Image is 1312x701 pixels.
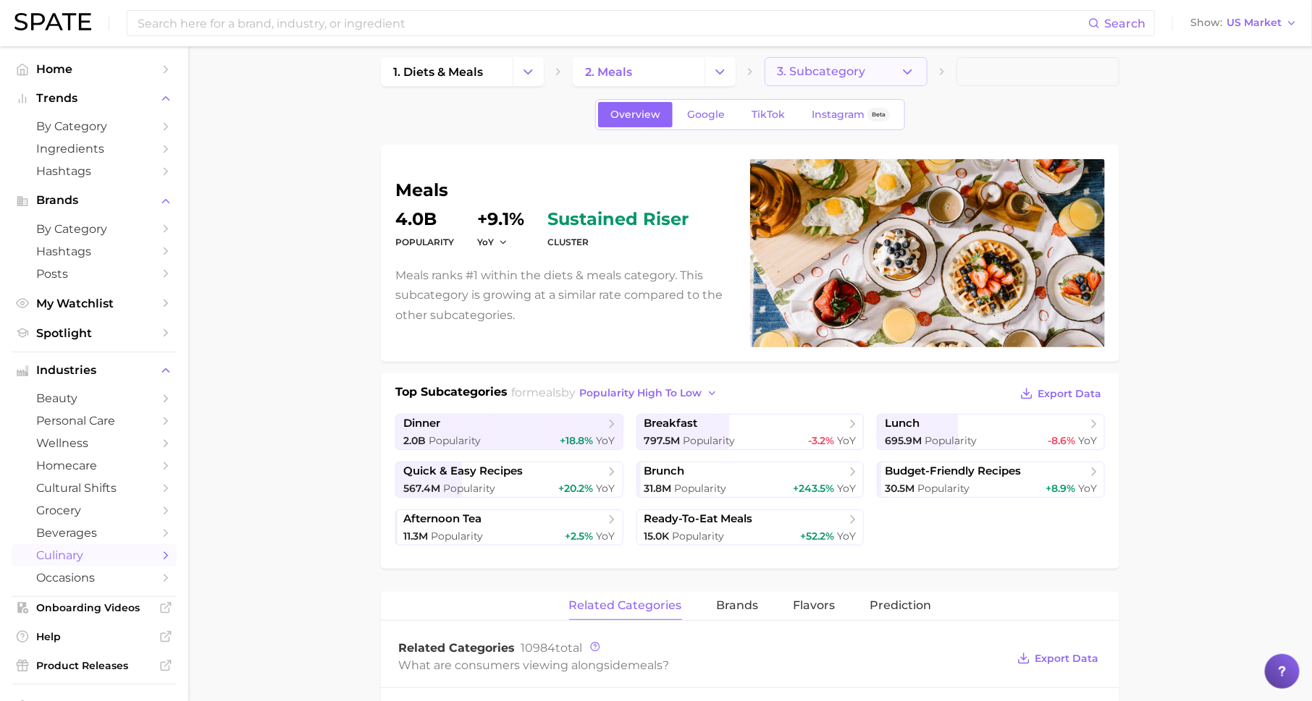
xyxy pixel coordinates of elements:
[12,115,177,137] a: by Category
[12,240,177,263] a: Hashtags
[870,599,932,612] span: Prediction
[12,322,177,344] a: Spotlight
[1078,482,1097,495] span: YoY
[12,522,177,544] a: beverages
[36,222,152,236] span: by Category
[12,292,177,315] a: My Watchlist
[36,297,152,310] span: My Watchlist
[521,641,555,655] span: 10984
[12,432,177,454] a: wellness
[36,245,152,258] span: Hashtags
[837,434,856,447] span: YoY
[1078,434,1097,447] span: YoY
[580,387,702,399] span: popularity high to low
[395,234,454,251] dt: Popularity
[597,434,615,447] span: YoY
[403,530,428,543] span: 11.3m
[12,409,177,432] a: personal care
[644,434,681,447] span: 797.5m
[925,434,977,447] span: Popularity
[800,530,834,543] span: +52.2%
[12,360,177,381] button: Industries
[12,566,177,589] a: occasions
[1046,482,1075,495] span: +8.9%
[675,482,727,495] span: Popularity
[36,92,152,105] span: Trends
[636,462,865,498] a: brunch31.8m Popularity+243.5% YoY
[565,530,594,543] span: +2.5%
[644,464,685,478] span: brunch
[644,530,670,543] span: 15.0k
[559,482,594,495] span: +20.2%
[799,102,902,127] a: InstagramBeta
[12,499,177,522] a: grocery
[477,211,524,228] dd: +9.1%
[598,102,673,127] a: Overview
[12,626,177,647] a: Help
[36,326,152,340] span: Spotlight
[36,119,152,133] span: by Category
[36,459,152,472] span: homecare
[521,641,582,655] span: total
[527,386,562,399] span: meals
[628,658,663,672] span: meals
[1014,648,1102,668] button: Export Data
[395,414,623,450] a: dinner2.0b Popularity+18.8% YoY
[1190,19,1222,27] span: Show
[403,482,440,495] span: 567.4m
[597,482,615,495] span: YoY
[877,462,1105,498] a: budget-friendly recipes30.5m Popularity+8.9% YoY
[793,482,834,495] span: +243.5%
[765,57,928,86] button: 3. Subcategory
[687,109,725,121] span: Google
[808,434,834,447] span: -3.2%
[560,434,594,447] span: +18.8%
[36,659,152,672] span: Product Releases
[36,601,152,614] span: Onboarding Videos
[636,509,865,545] a: ready-to-eat meals15.0k Popularity+52.2% YoY
[36,142,152,156] span: Ingredients
[395,211,454,228] dd: 4.0b
[36,391,152,405] span: beauty
[794,599,836,612] span: Flavors
[610,109,660,121] span: Overview
[36,481,152,495] span: cultural shifts
[837,482,856,495] span: YoY
[395,383,508,405] h1: Top Subcategories
[777,65,865,78] span: 3. Subcategory
[12,263,177,285] a: Posts
[1048,434,1075,447] span: -8.6%
[403,417,440,430] span: dinner
[36,62,152,76] span: Home
[36,164,152,178] span: Hashtags
[512,386,722,399] span: for by
[36,436,152,450] span: wellness
[644,512,753,526] span: ready-to-eat meals
[12,160,177,182] a: Hashtags
[673,530,725,543] span: Popularity
[36,414,152,428] span: personal care
[12,88,177,109] button: Trends
[12,58,177,80] a: Home
[837,530,856,543] span: YoY
[395,509,623,545] a: afternoon tea11.3m Popularity+2.5% YoY
[12,477,177,499] a: cultural shifts
[443,482,495,495] span: Popularity
[395,265,733,325] p: Meals ranks #1 within the diets & meals category. This subcategory is growing at a similar rate c...
[14,13,91,30] img: SPATE
[393,65,483,79] span: 1. diets & meals
[885,434,922,447] span: 695.9m
[1104,17,1145,30] span: Search
[585,65,632,79] span: 2. meals
[36,504,152,517] span: grocery
[872,109,886,121] span: Beta
[877,414,1105,450] a: lunch695.9m Popularity-8.6% YoY
[573,57,705,86] a: 2. meals
[812,109,865,121] span: Instagram
[477,236,494,248] span: YoY
[36,526,152,540] span: beverages
[885,464,1021,478] span: budget-friendly recipes
[1035,653,1098,665] span: Export Data
[36,571,152,585] span: occasions
[569,599,682,612] span: related categories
